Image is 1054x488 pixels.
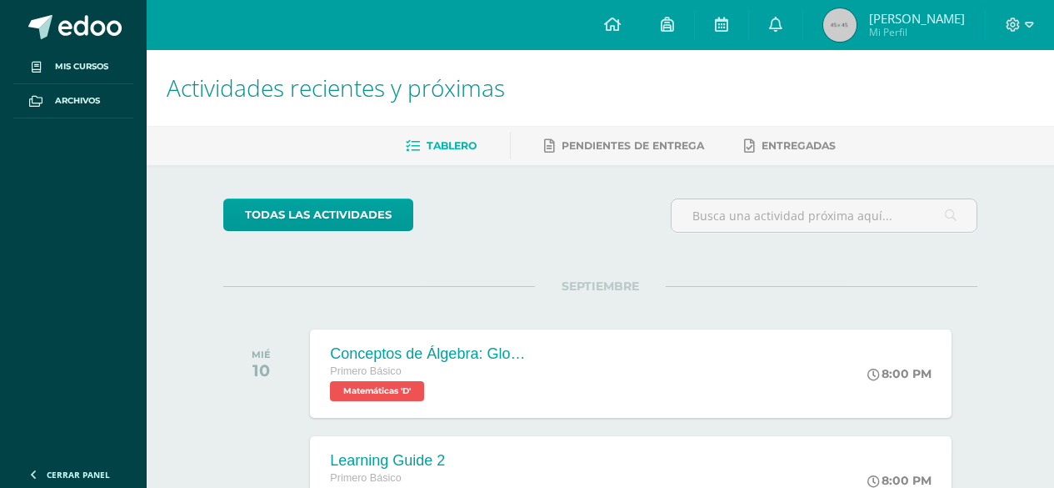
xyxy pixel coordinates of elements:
[55,94,100,108] span: Archivos
[330,452,501,470] div: Learning Guide 2
[762,139,836,152] span: Entregadas
[427,139,477,152] span: Tablero
[13,50,133,84] a: Mis cursos
[223,199,413,231] a: todas las Actividades
[869,10,965,27] span: [PERSON_NAME]
[869,25,965,39] span: Mi Perfil
[823,8,857,42] img: 45x45
[867,366,932,381] div: 8:00 PM
[330,381,424,401] span: Matemáticas 'D'
[562,139,704,152] span: Pendientes de entrega
[672,199,977,232] input: Busca una actividad próxima aquí...
[13,84,133,118] a: Archivos
[867,473,932,488] div: 8:00 PM
[330,472,401,484] span: Primero Básico
[330,345,530,363] div: Conceptos de Álgebra: Glosario
[330,365,401,377] span: Primero Básico
[406,133,477,159] a: Tablero
[544,133,704,159] a: Pendientes de entrega
[167,72,505,103] span: Actividades recientes y próximas
[535,279,666,294] span: SEPTIEMBRE
[744,133,836,159] a: Entregadas
[252,360,271,380] div: 10
[55,60,108,73] span: Mis cursos
[252,349,271,360] div: MIÉ
[47,469,110,480] span: Cerrar panel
